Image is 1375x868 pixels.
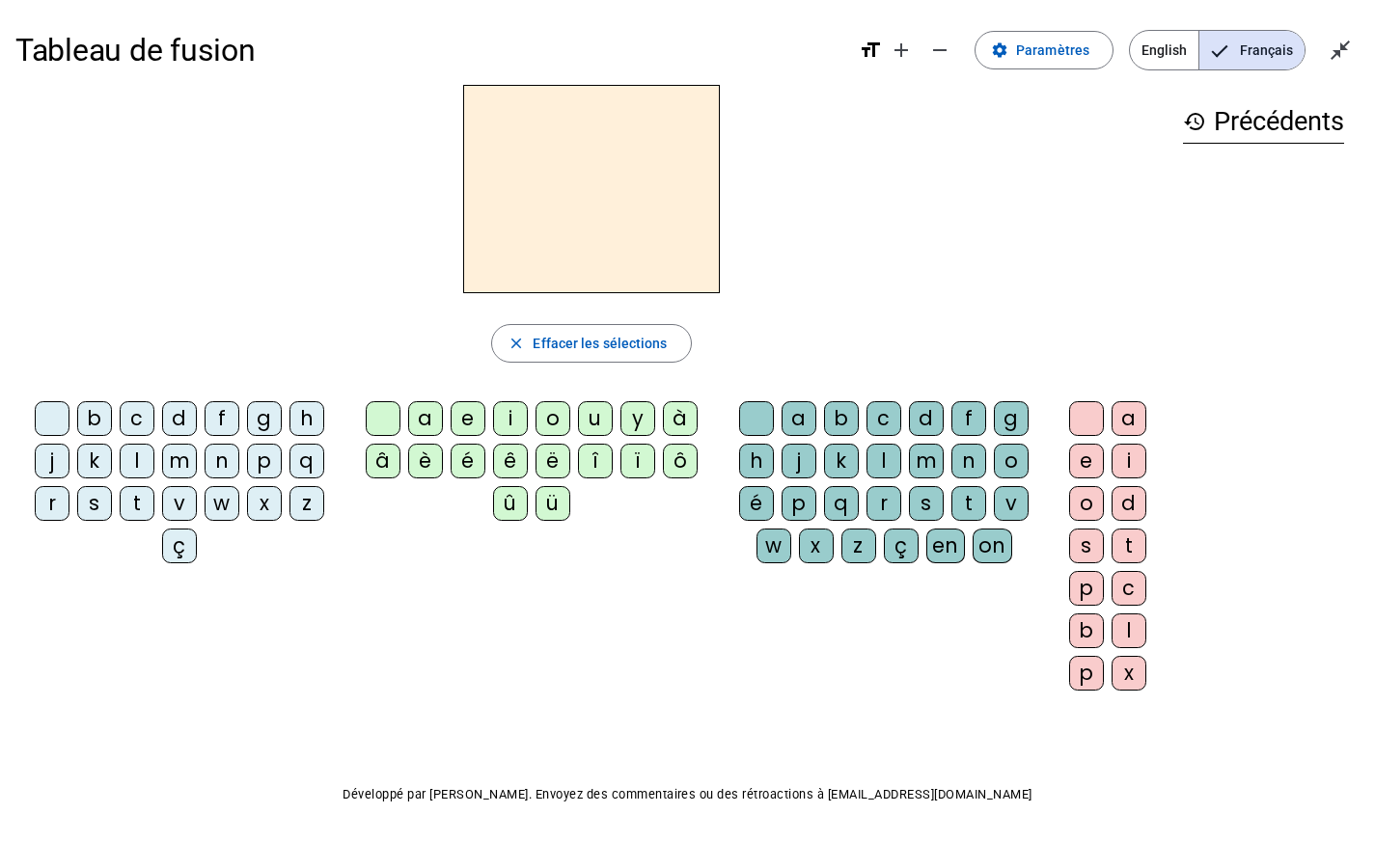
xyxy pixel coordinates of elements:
[120,401,154,436] div: c
[782,444,816,478] div: j
[1069,486,1104,521] div: o
[162,444,197,478] div: m
[289,401,324,436] div: h
[994,486,1029,521] div: v
[663,401,698,436] div: à
[782,401,816,436] div: a
[493,444,528,478] div: ê
[578,401,613,436] div: u
[536,486,570,521] div: ü
[1112,656,1146,691] div: x
[120,486,154,521] div: t
[15,19,843,81] h1: Tableau de fusion
[909,401,944,436] div: d
[909,444,944,478] div: m
[824,444,859,478] div: k
[162,529,197,563] div: ç
[1112,529,1146,563] div: t
[205,486,239,521] div: w
[951,486,986,521] div: t
[1199,31,1305,69] span: Français
[77,444,112,478] div: k
[994,401,1029,436] div: g
[35,444,69,478] div: j
[205,444,239,478] div: n
[1112,613,1146,648] div: l
[366,444,400,478] div: â
[508,335,525,352] mat-icon: close
[1069,571,1104,606] div: p
[1129,30,1306,70] mat-button-toggle-group: Language selection
[620,444,655,478] div: ï
[782,486,816,521] div: p
[739,444,774,478] div: h
[994,444,1029,478] div: o
[247,401,282,436] div: g
[1329,39,1352,62] mat-icon: close_fullscreen
[841,529,876,563] div: z
[921,31,959,69] button: Diminuer la taille de la police
[1016,39,1089,62] span: Paramètres
[451,401,485,436] div: e
[578,444,613,478] div: î
[289,486,324,521] div: z
[928,39,951,62] mat-icon: remove
[620,401,655,436] div: y
[991,41,1008,59] mat-icon: settings
[824,401,859,436] div: b
[1321,31,1360,69] button: Quitter le plein écran
[866,444,901,478] div: l
[451,444,485,478] div: é
[15,783,1360,806] p: Développé par [PERSON_NAME]. Envoyez des commentaires ou des rétroactions à [EMAIL_ADDRESS][DOMAI...
[756,529,791,563] div: w
[1130,31,1198,69] span: English
[493,486,528,521] div: û
[493,401,528,436] div: i
[882,31,921,69] button: Augmenter la taille de la police
[536,444,570,478] div: ë
[536,401,570,436] div: o
[951,444,986,478] div: n
[1112,486,1146,521] div: d
[1069,529,1104,563] div: s
[1112,571,1146,606] div: c
[909,486,944,521] div: s
[1069,613,1104,648] div: b
[859,39,882,62] mat-icon: format_size
[951,401,986,436] div: f
[120,444,154,478] div: l
[491,324,691,363] button: Effacer les sélections
[77,486,112,521] div: s
[205,401,239,436] div: f
[663,444,698,478] div: ô
[799,529,834,563] div: x
[866,486,901,521] div: r
[1183,100,1344,144] h3: Précédents
[824,486,859,521] div: q
[890,39,913,62] mat-icon: add
[866,401,901,436] div: c
[408,444,443,478] div: è
[1069,656,1104,691] div: p
[739,486,774,521] div: é
[408,401,443,436] div: a
[162,401,197,436] div: d
[973,529,1012,563] div: on
[1112,444,1146,478] div: i
[247,486,282,521] div: x
[1112,401,1146,436] div: a
[162,486,197,521] div: v
[884,529,919,563] div: ç
[1069,444,1104,478] div: e
[77,401,112,436] div: b
[926,529,965,563] div: en
[975,31,1114,69] button: Paramètres
[1183,110,1206,133] mat-icon: history
[35,486,69,521] div: r
[533,332,667,355] span: Effacer les sélections
[289,444,324,478] div: q
[247,444,282,478] div: p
